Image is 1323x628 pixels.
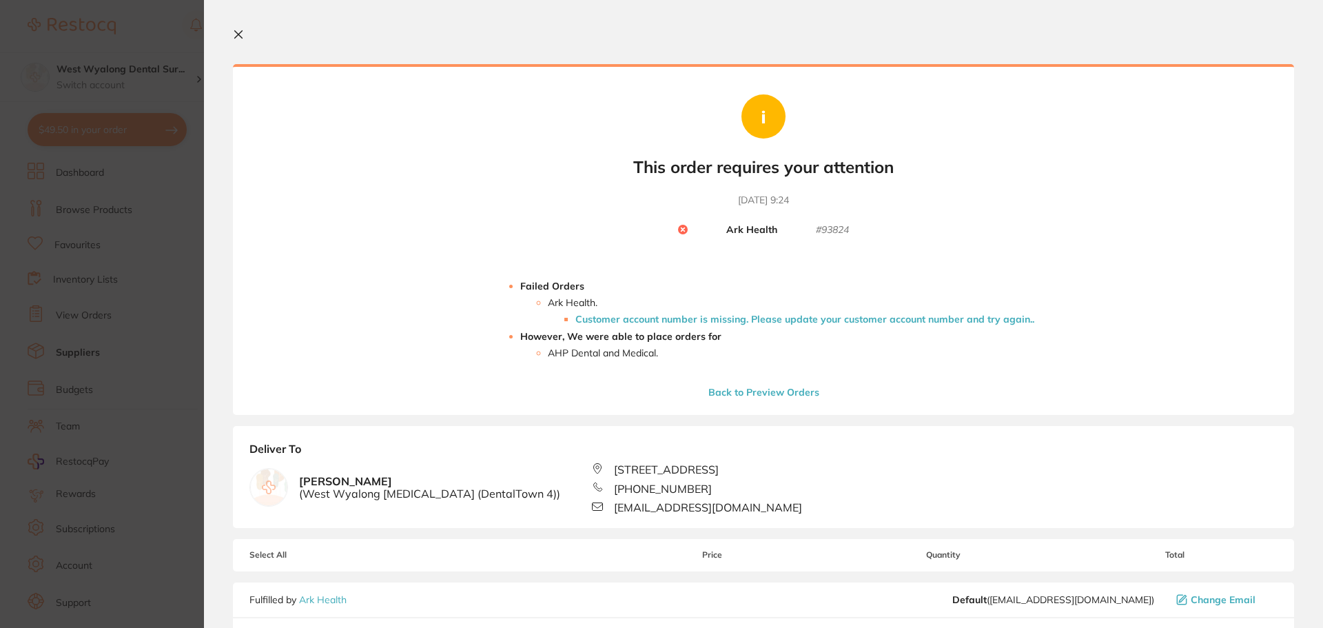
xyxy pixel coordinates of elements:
b: Ark Health [726,224,777,236]
span: Select All [249,550,387,560]
b: This order requires your attention [633,157,894,177]
li: AHP Dental and Medical . [548,347,1034,358]
button: Change Email [1172,594,1278,606]
span: [EMAIL_ADDRESS][DOMAIN_NAME] [614,501,802,514]
small: # 93824 [816,224,849,236]
span: ( West Wyalong [MEDICAL_DATA] (DentalTown 4) ) [299,487,560,500]
span: [STREET_ADDRESS] [614,463,719,476]
span: Price [609,550,814,560]
li: Ark Health . [548,297,1034,325]
span: Change Email [1191,594,1255,605]
time: [DATE] 9:24 [738,194,789,207]
span: sales@arkhealth.com.au [952,594,1154,605]
li: Customer account number is missing. Please update your customer account number and try again. . [575,314,1034,325]
span: [PHONE_NUMBER] [614,483,712,495]
b: Deliver To [249,443,1278,463]
button: Back to Preview Orders [704,386,823,398]
p: Fulfilled by [249,594,347,605]
span: Quantity [815,550,1072,560]
img: empty.jpg [250,469,287,506]
strong: However, We were able to place orders for [520,330,721,343]
span: Total [1072,550,1278,560]
strong: Failed Orders [520,280,584,292]
a: Ark Health [299,594,347,606]
b: [PERSON_NAME] [299,475,560,500]
b: Default [952,594,987,606]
